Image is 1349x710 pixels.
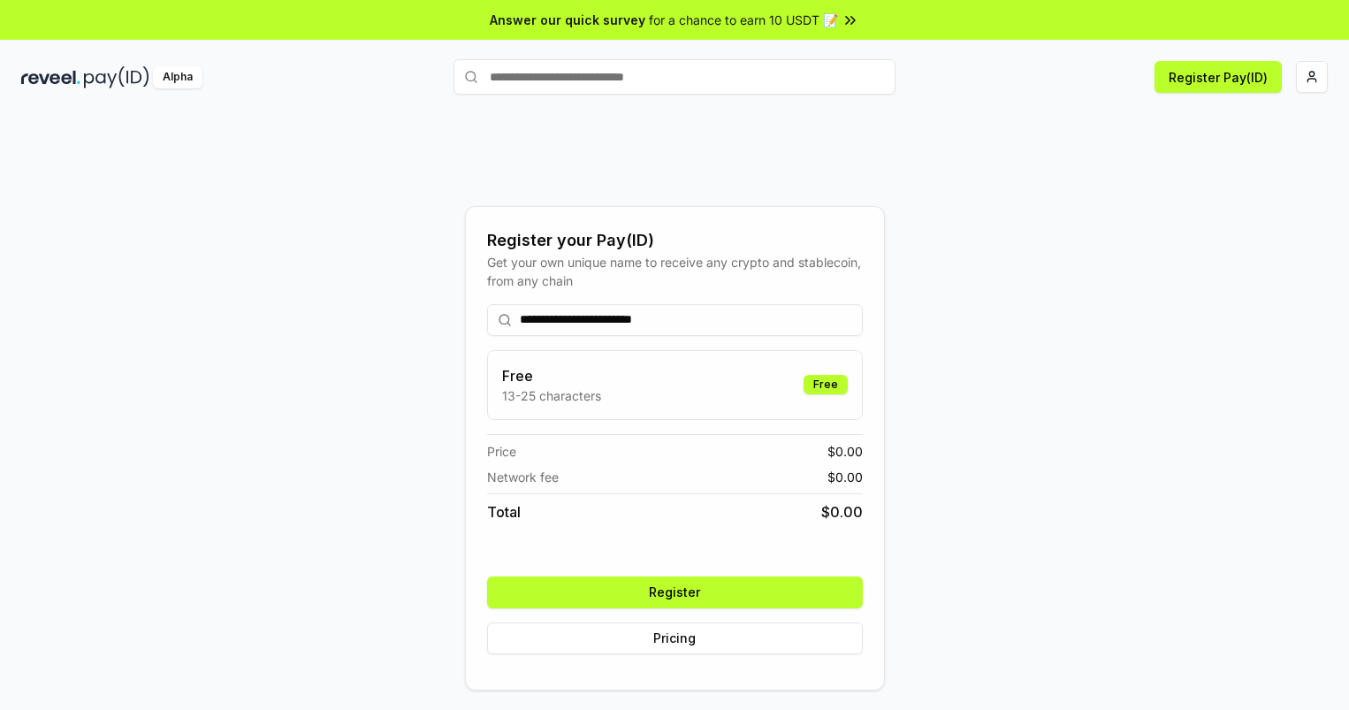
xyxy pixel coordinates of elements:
[821,501,863,523] span: $ 0.00
[502,386,601,405] p: 13-25 characters
[827,442,863,461] span: $ 0.00
[487,253,863,290] div: Get your own unique name to receive any crypto and stablecoin, from any chain
[153,66,202,88] div: Alpha
[649,11,838,29] span: for a chance to earn 10 USDT 📝
[827,468,863,486] span: $ 0.00
[487,622,863,654] button: Pricing
[502,365,601,386] h3: Free
[804,375,848,394] div: Free
[487,468,559,486] span: Network fee
[21,66,80,88] img: reveel_dark
[487,576,863,608] button: Register
[487,501,521,523] span: Total
[1155,61,1282,93] button: Register Pay(ID)
[487,442,516,461] span: Price
[490,11,645,29] span: Answer our quick survey
[487,228,863,253] div: Register your Pay(ID)
[84,66,149,88] img: pay_id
